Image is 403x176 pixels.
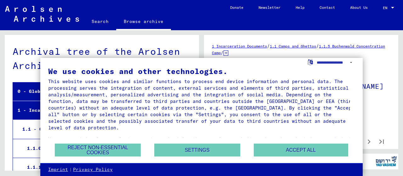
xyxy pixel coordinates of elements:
[84,14,116,29] a: Search
[22,161,170,173] div: 1.1.1 - Amersfoort Police Transit Camp
[55,144,141,156] button: Reject non-essential cookies
[254,144,348,156] button: Accept all
[270,44,316,48] a: 1.1 Camps and Ghettos
[73,167,113,173] a: Privacy Policy
[116,14,171,30] a: Browse archive
[5,6,79,22] img: Arolsen_neg.svg
[48,67,355,75] div: We use cookies and other technologies.
[383,6,390,10] span: EN
[48,78,355,131] div: This website uses cookies and similar functions to process end device information and personal da...
[374,153,398,169] img: yv_logo.png
[154,144,240,156] button: Settings
[48,167,68,173] a: Imprint
[363,135,375,148] button: Next page
[13,104,170,116] div: 1 - Incarceration Documents
[13,85,170,98] div: 0 - Global Finding Aids
[221,50,224,55] span: /
[212,44,267,48] a: 1 Incarceration Documents
[13,44,191,73] div: Archival tree of the Arolsen Archives
[375,135,388,148] button: Last page
[18,123,170,135] div: 1.1 - Camps and Ghettos
[316,43,319,49] span: /
[267,43,270,49] span: /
